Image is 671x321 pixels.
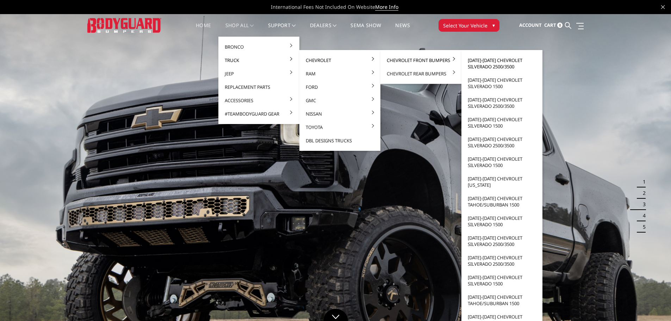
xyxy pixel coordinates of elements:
[544,22,556,28] span: Cart
[464,271,540,290] a: [DATE]-[DATE] Chevrolet Silverado 1500
[323,309,348,321] a: Click to Down
[464,290,540,310] a: [DATE]-[DATE] Chevrolet Tahoe/Suburban 1500
[302,107,378,121] a: Nissan
[464,113,540,132] a: [DATE]-[DATE] Chevrolet Silverado 1500
[464,251,540,271] a: [DATE]-[DATE] Chevrolet Silverado 2500/3500
[492,21,495,29] span: ▾
[557,23,563,28] span: 0
[519,22,542,28] span: Account
[87,18,161,32] img: BODYGUARD BUMPERS
[350,23,381,37] a: SEMA Show
[302,134,378,147] a: DBL Designs Trucks
[639,221,646,233] button: 5 of 5
[221,67,297,80] a: Jeep
[464,192,540,211] a: [DATE]-[DATE] Chevrolet Tahoe/Suburban 1500
[221,94,297,107] a: Accessories
[302,54,378,67] a: Chevrolet
[221,40,297,54] a: Bronco
[395,23,410,37] a: News
[544,16,563,35] a: Cart 0
[464,172,540,192] a: [DATE]-[DATE] Chevrolet [US_STATE]
[639,176,646,187] button: 1 of 5
[302,67,378,80] a: Ram
[268,23,296,37] a: Support
[375,4,398,11] a: More Info
[464,54,540,73] a: [DATE]-[DATE] Chevrolet Silverado 2500/3500
[464,93,540,113] a: [DATE]-[DATE] Chevrolet Silverado 2500/3500
[464,73,540,93] a: [DATE]-[DATE] Chevrolet Silverado 1500
[464,132,540,152] a: [DATE]-[DATE] Chevrolet Silverado 2500/3500
[196,23,211,37] a: Home
[464,152,540,172] a: [DATE]-[DATE] Chevrolet Silverado 1500
[221,80,297,94] a: Replacement Parts
[639,187,646,199] button: 2 of 5
[636,287,671,321] iframe: Chat Widget
[302,94,378,107] a: GMC
[302,121,378,134] a: Toyota
[221,54,297,67] a: Truck
[439,19,499,32] button: Select Your Vehicle
[464,211,540,231] a: [DATE]-[DATE] Chevrolet Silverado 1500
[302,80,378,94] a: Ford
[443,22,487,29] span: Select Your Vehicle
[310,23,337,37] a: Dealers
[383,67,459,80] a: Chevrolet Rear Bumpers
[519,16,542,35] a: Account
[225,23,254,37] a: shop all
[639,210,646,221] button: 4 of 5
[221,107,297,121] a: #TeamBodyguard Gear
[639,199,646,210] button: 3 of 5
[383,54,459,67] a: Chevrolet Front Bumpers
[464,231,540,251] a: [DATE]-[DATE] Chevrolet Silverado 2500/3500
